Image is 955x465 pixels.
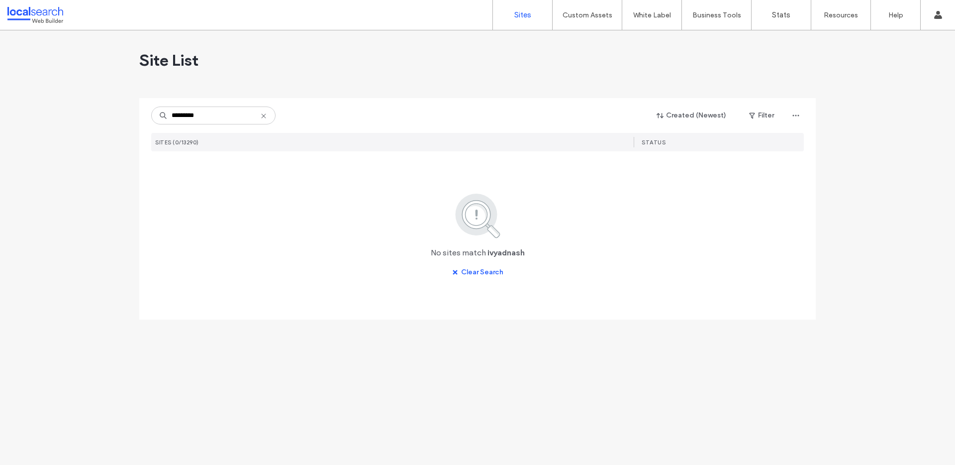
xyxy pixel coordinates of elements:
label: Custom Assets [563,11,612,19]
label: Help [888,11,903,19]
span: ivyadnash [487,247,525,258]
label: White Label [633,11,671,19]
label: Stats [772,10,790,19]
span: Help [23,7,43,16]
button: Filter [739,108,784,123]
label: Sites [514,10,531,19]
label: Business Tools [692,11,741,19]
span: STATUS [642,139,666,146]
span: No sites match [431,247,486,258]
button: Created (Newest) [648,108,735,123]
span: SITES (0/13290) [155,139,199,146]
span: Site List [139,50,198,70]
img: search.svg [442,192,514,239]
button: Clear Search [443,264,512,280]
label: Resources [824,11,858,19]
